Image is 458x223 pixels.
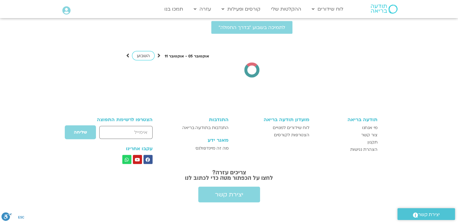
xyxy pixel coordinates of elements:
a: צור קשר [315,131,377,139]
span: יצירת קשר [215,191,243,198]
a: קורסים ופעילות [219,3,263,15]
a: תמכו בנו [161,3,186,15]
a: לוח שידורים [309,3,346,15]
span: מה זה מיינדפולנס [196,145,229,152]
h3: תודעה בריאה [315,117,377,122]
form: טופס חדש [81,125,153,143]
a: עזרה [191,3,214,15]
a: הצטרפות לקורסים [235,131,309,139]
span: מי אנחנו [362,124,377,131]
h3: מועדון תודעה בריאה [235,117,309,122]
span: תקנון [367,139,377,146]
h3: מאגר ידע [169,137,229,143]
a: התנדבות בתודעה בריאה [169,124,229,131]
span: השבוע [137,53,150,59]
h3: עקבו אחרינו [81,146,153,151]
h2: צריכים עזרה? לחצו על הכפתור מטה כדי לכתוב לנו [78,170,381,181]
a: ההקלטות שלי [268,3,304,15]
img: תודעה בריאה [371,5,397,14]
a: לוח שידורים למנויים [235,124,309,131]
a: תקנון [315,139,377,146]
h3: הצטרפו לרשימת התפוצה [81,117,153,122]
span: לוח שידורים למנויים [273,124,309,131]
button: שליחה [64,125,96,140]
span: צור קשר [361,131,377,139]
a: מי אנחנו [315,124,377,131]
a: הצהרת נגישות [315,146,377,153]
a: יצירת קשר [198,187,260,202]
span: הצטרפות לקורסים [274,131,309,139]
span: יצירת קשר [418,211,440,219]
span: הצהרת נגישות [350,146,377,153]
span: שליחה [74,130,87,135]
a: מה זה מיינדפולנס [169,145,229,152]
span: לתמיכה בשבוע ״בדרך החמלה״ [219,25,285,30]
span: התנדבות בתודעה בריאה [182,124,229,131]
a: יצירת קשר [397,208,455,220]
p: אוקטובר 05 - אוקטובר 11 [165,53,209,60]
a: השבוע [132,51,155,60]
h3: התנדבות [169,117,229,122]
input: אימייל [99,126,152,139]
a: לתמיכה בשבוע ״בדרך החמלה״ [211,21,292,34]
